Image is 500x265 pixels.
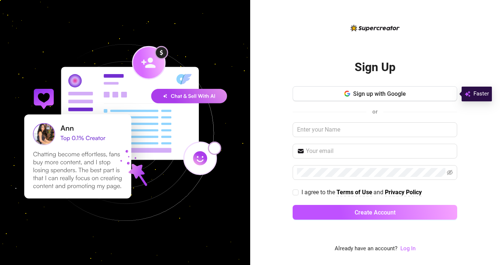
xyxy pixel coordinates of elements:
strong: Privacy Policy [385,189,422,196]
span: I agree to the [301,189,337,196]
span: Sign up with Google [353,90,406,97]
img: svg%3e [465,90,470,98]
span: Already have an account? [335,244,397,253]
a: Log In [400,245,415,252]
a: Terms of Use [337,189,372,196]
a: Privacy Policy [385,189,422,196]
span: or [372,108,377,115]
a: Log In [400,244,415,253]
span: Create Account [355,209,396,216]
h2: Sign Up [355,60,396,75]
span: Faster [473,90,489,98]
input: Your email [306,147,453,156]
button: Sign up with Google [293,86,457,101]
button: Create Account [293,205,457,220]
span: and [373,189,385,196]
input: Enter your Name [293,122,457,137]
span: eye-invisible [447,170,453,175]
strong: Terms of Use [337,189,372,196]
img: logo-BBDzfeDw.svg [351,25,400,31]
